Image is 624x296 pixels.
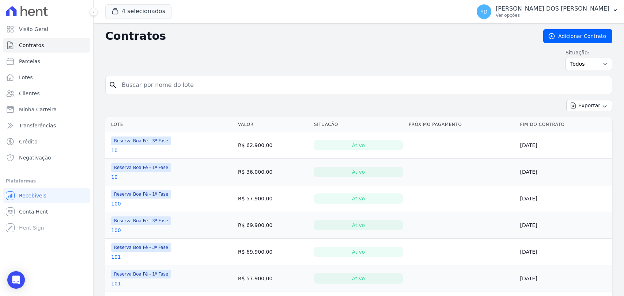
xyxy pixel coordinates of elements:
p: Ver opções [496,12,609,18]
a: Parcelas [3,54,90,69]
span: Transferências [19,122,56,129]
a: Crédito [3,134,90,149]
a: Conta Hent [3,204,90,219]
button: YD [PERSON_NAME] DOS [PERSON_NAME] Ver opções [471,1,624,22]
th: Situação [311,117,406,132]
label: Situação: [566,49,612,56]
div: Ativo [314,273,403,284]
span: Minha Carteira [19,106,57,113]
td: [DATE] [517,212,612,239]
span: Reserva Boa Fé - 3ª Fase [111,216,171,225]
a: Visão Geral [3,22,90,36]
th: Valor [235,117,311,132]
div: Ativo [314,193,403,204]
div: Ativo [314,167,403,177]
td: [DATE] [517,185,612,212]
td: R$ 69.900,00 [235,239,311,265]
div: Ativo [314,140,403,150]
button: 4 selecionados [105,4,171,18]
span: Lotes [19,74,33,81]
span: Negativação [19,154,51,161]
th: Próximo Pagamento [406,117,517,132]
td: R$ 69.900,00 [235,212,311,239]
div: Ativo [314,247,403,257]
a: 101 [111,280,121,287]
span: Clientes [19,90,39,97]
a: Minha Carteira [3,102,90,117]
td: [DATE] [517,132,612,159]
span: YD [480,9,487,14]
h2: Contratos [105,30,532,43]
span: Recebíveis [19,192,46,199]
p: [PERSON_NAME] DOS [PERSON_NAME] [496,5,609,12]
span: Reserva Boa Fé - 3ª Fase [111,137,171,145]
div: Plataformas [6,177,87,185]
a: 101 [111,253,121,261]
span: Reserva Boa Fé - 1ª Fase [111,270,171,278]
a: Adicionar Contrato [543,29,612,43]
span: Contratos [19,42,44,49]
td: R$ 57.900,00 [235,185,311,212]
td: R$ 57.900,00 [235,265,311,292]
span: Parcelas [19,58,40,65]
span: Reserva Boa Fé - 1ª Fase [111,163,171,172]
a: Transferências [3,118,90,133]
div: Ativo [314,220,403,230]
span: Conta Hent [19,208,48,215]
span: Reserva Boa Fé - 1ª Fase [111,190,171,199]
span: Visão Geral [19,26,48,33]
button: Exportar [566,100,612,111]
td: R$ 62.900,00 [235,132,311,159]
input: Buscar por nome do lote [117,78,609,92]
a: 10 [111,147,118,154]
i: search [109,81,117,89]
a: 10 [111,173,118,181]
span: Crédito [19,138,38,145]
a: 100 [111,227,121,234]
a: Clientes [3,86,90,101]
td: [DATE] [517,239,612,265]
div: Open Intercom Messenger [7,271,25,289]
td: [DATE] [517,159,612,185]
span: Reserva Boa Fé - 3ª Fase [111,243,171,252]
a: Recebíveis [3,188,90,203]
a: 100 [111,200,121,207]
td: [DATE] [517,265,612,292]
a: Contratos [3,38,90,53]
th: Lote [105,117,235,132]
a: Lotes [3,70,90,85]
th: Fim do Contrato [517,117,612,132]
td: R$ 36.000,00 [235,159,311,185]
a: Negativação [3,150,90,165]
